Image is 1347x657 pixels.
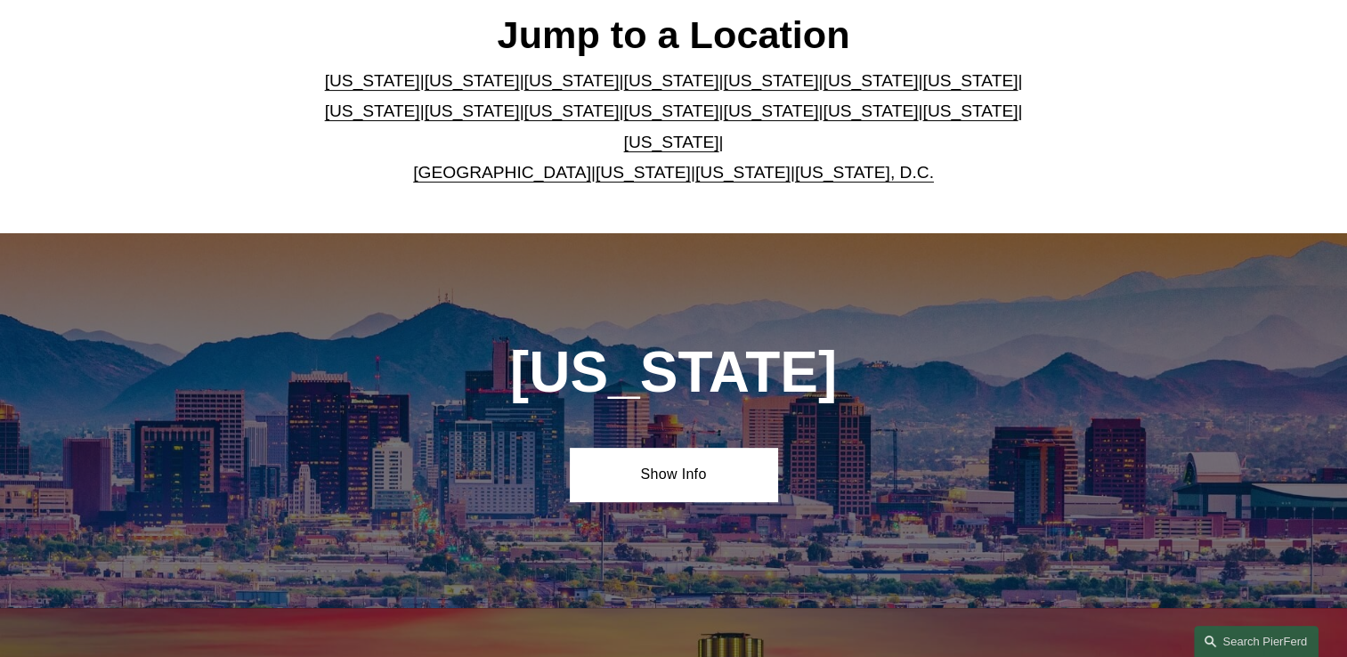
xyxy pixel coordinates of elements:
a: [US_STATE] [922,101,1018,120]
a: [US_STATE] [723,101,818,120]
a: [US_STATE] [823,71,918,90]
a: [US_STATE] [524,71,620,90]
a: [US_STATE] [596,163,691,182]
a: [US_STATE] [695,163,791,182]
a: [US_STATE] [723,71,818,90]
a: [US_STATE] [524,101,620,120]
a: [US_STATE] [624,133,719,151]
h1: [US_STATE] [414,340,933,405]
h2: Jump to a Location [310,12,1037,58]
a: Search this site [1194,626,1319,657]
a: [US_STATE] [425,71,520,90]
a: [US_STATE] [823,101,918,120]
a: Show Info [570,448,777,501]
a: [US_STATE] [922,71,1018,90]
a: [US_STATE] [624,101,719,120]
a: [GEOGRAPHIC_DATA] [413,163,591,182]
a: [US_STATE] [325,71,420,90]
a: [US_STATE] [325,101,420,120]
p: | | | | | | | | | | | | | | | | | | [310,66,1037,189]
a: [US_STATE] [624,71,719,90]
a: [US_STATE] [425,101,520,120]
a: [US_STATE], D.C. [795,163,934,182]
